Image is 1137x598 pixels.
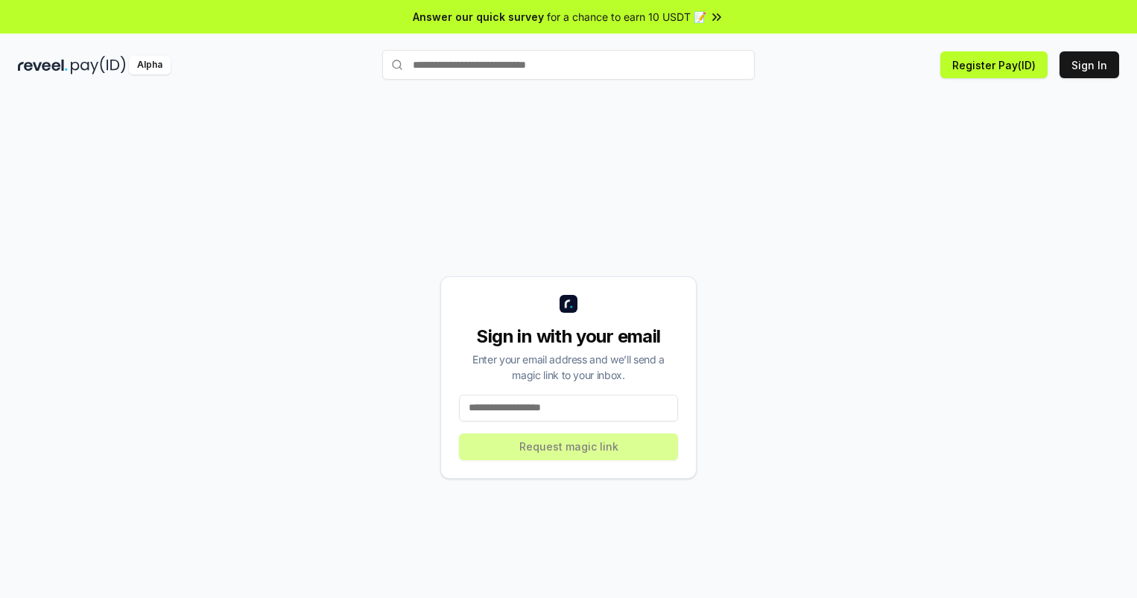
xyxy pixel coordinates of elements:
button: Register Pay(ID) [940,51,1048,78]
span: Answer our quick survey [413,9,544,25]
div: Sign in with your email [459,325,678,349]
img: reveel_dark [18,56,68,74]
div: Alpha [129,56,171,74]
img: logo_small [560,295,577,313]
button: Sign In [1060,51,1119,78]
img: pay_id [71,56,126,74]
div: Enter your email address and we’ll send a magic link to your inbox. [459,352,678,383]
span: for a chance to earn 10 USDT 📝 [547,9,706,25]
